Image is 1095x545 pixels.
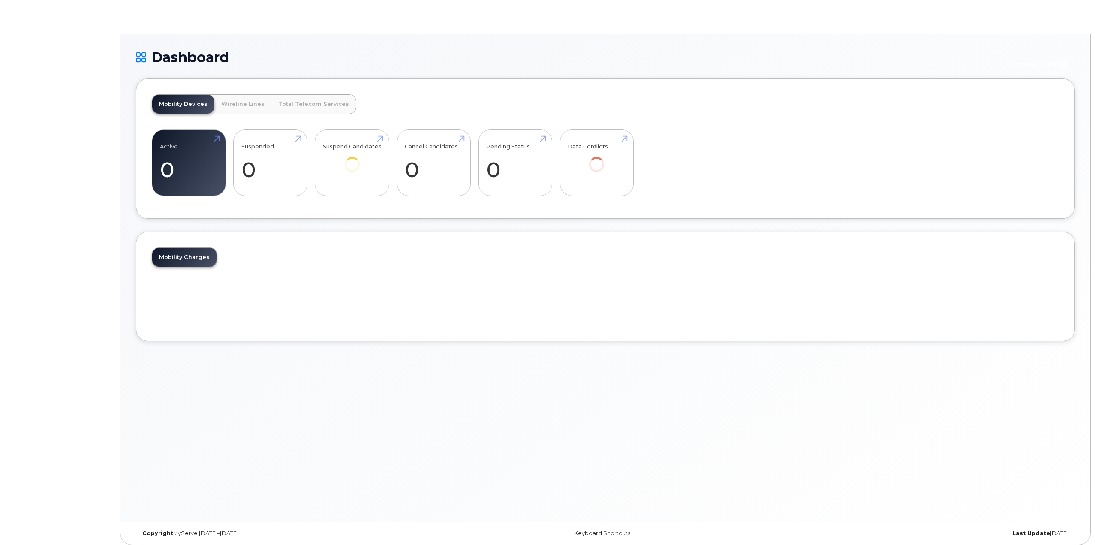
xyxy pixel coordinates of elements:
button: Customer Card [998,57,1075,72]
a: Keyboard Shortcuts [574,530,630,536]
a: Suspend Candidates [323,135,382,184]
a: Mobility Charges [152,248,217,267]
a: Active 0 [160,135,218,191]
a: Suspended 0 [241,135,299,191]
strong: Last Update [1012,530,1050,536]
strong: Copyright [142,530,173,536]
div: [DATE] [762,530,1075,537]
a: Wireline Lines [214,95,271,114]
a: Cancel Candidates 0 [405,135,463,191]
a: Data Conflicts [568,135,626,184]
a: Mobility Devices [152,95,214,114]
div: MyServe [DATE]–[DATE] [136,530,449,537]
h1: Dashboard [136,50,993,65]
a: Pending Status 0 [486,135,544,191]
a: Total Telecom Services [271,95,356,114]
